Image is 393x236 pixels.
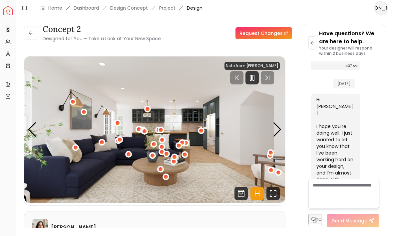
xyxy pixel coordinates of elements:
a: Spacejoy [3,6,13,15]
li: Design Concept [110,5,148,11]
a: Project [159,5,176,11]
div: 1 / 8 [24,57,285,203]
svg: Hotspots Toggle [250,187,264,200]
div: 4:37 AM [345,62,358,69]
div: Note from [PERSON_NAME] [224,62,280,70]
span: [PERSON_NAME] [375,2,387,14]
h6: [PERSON_NAME] [51,223,96,231]
svg: Pause [248,74,256,82]
a: Home [48,5,62,11]
span: Design [187,5,202,11]
p: Your designer will respond within 2 business days. [319,46,379,56]
nav: breadcrumb [40,5,202,11]
div: Previous slide [28,122,37,137]
span: [DATE] [333,79,355,88]
button: [PERSON_NAME] [374,1,388,15]
p: Have questions? We are here to help. [319,30,379,46]
div: Next slide [273,122,282,137]
svg: Shop Products from this design [234,187,248,200]
h3: Concept 2 [43,24,161,35]
div: Carousel [24,57,285,203]
small: Designed for You – Take a Look at Your New Space [43,35,161,42]
a: Request Changes [235,27,292,39]
img: Maria Castillero [32,219,48,235]
img: Design Render 1 [24,57,285,203]
img: Spacejoy Logo [3,6,13,15]
svg: Fullscreen [266,187,280,200]
a: Dashboard [74,5,99,11]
